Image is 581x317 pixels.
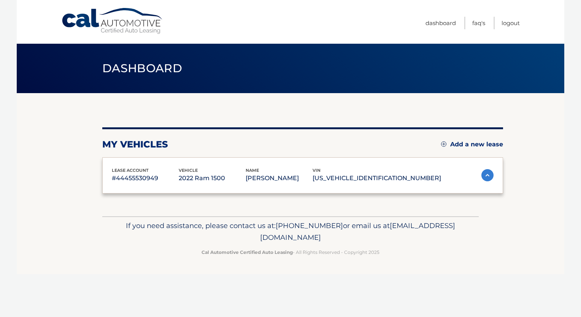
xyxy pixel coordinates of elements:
span: [PHONE_NUMBER] [276,221,343,230]
span: vin [313,168,321,173]
p: [PERSON_NAME] [246,173,313,184]
a: Add a new lease [441,141,503,148]
a: Dashboard [425,17,456,29]
span: vehicle [179,168,198,173]
a: FAQ's [472,17,485,29]
p: 2022 Ram 1500 [179,173,246,184]
strong: Cal Automotive Certified Auto Leasing [202,249,293,255]
p: - All Rights Reserved - Copyright 2025 [107,248,474,256]
span: lease account [112,168,149,173]
span: Dashboard [102,61,182,75]
a: Logout [502,17,520,29]
p: #44455530949 [112,173,179,184]
p: If you need assistance, please contact us at: or email us at [107,220,474,244]
img: accordion-active.svg [481,169,494,181]
img: add.svg [441,141,446,147]
h2: my vehicles [102,139,168,150]
p: [US_VEHICLE_IDENTIFICATION_NUMBER] [313,173,441,184]
a: Cal Automotive [61,8,164,35]
span: name [246,168,259,173]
